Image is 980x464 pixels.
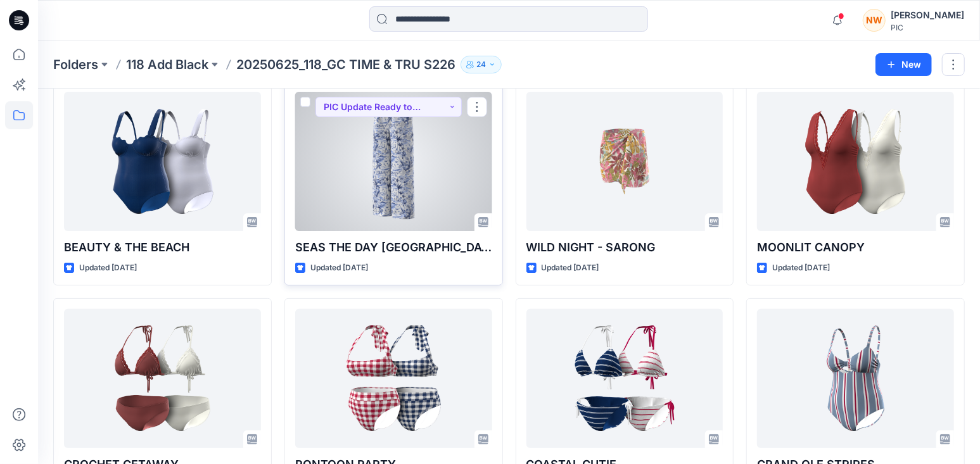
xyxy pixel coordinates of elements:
a: CROCHET GETAWAY [64,309,261,448]
p: WILD NIGHT - SARONG [526,239,723,256]
div: NW [863,9,886,32]
a: 118 Add Black [126,56,208,73]
p: Updated [DATE] [79,261,137,275]
p: BEAUTY & THE BEACH [64,239,261,256]
a: COASTAL CUTIE [526,309,723,448]
a: GRAND OLE STRIPES [757,309,954,448]
div: PIC [891,23,964,32]
p: 20250625_118_GC TIME & TRU S226 [236,56,455,73]
button: 24 [461,56,502,73]
a: PONTOON PARTY [295,309,492,448]
a: Folders [53,56,98,73]
p: Updated [DATE] [542,261,599,275]
a: MOONLIT CANOPY [757,92,954,231]
p: MOONLIT CANOPY [757,239,954,256]
button: New [875,53,932,76]
div: [PERSON_NAME] [891,8,964,23]
p: SEAS THE DAY [GEOGRAPHIC_DATA] [295,239,492,256]
p: Updated [DATE] [310,261,368,275]
a: SEAS THE DAY PALAZZO PANTS [295,92,492,231]
a: BEAUTY & THE BEACH [64,92,261,231]
p: 24 [476,58,486,72]
p: Updated [DATE] [772,261,830,275]
a: WILD NIGHT - SARONG [526,92,723,231]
